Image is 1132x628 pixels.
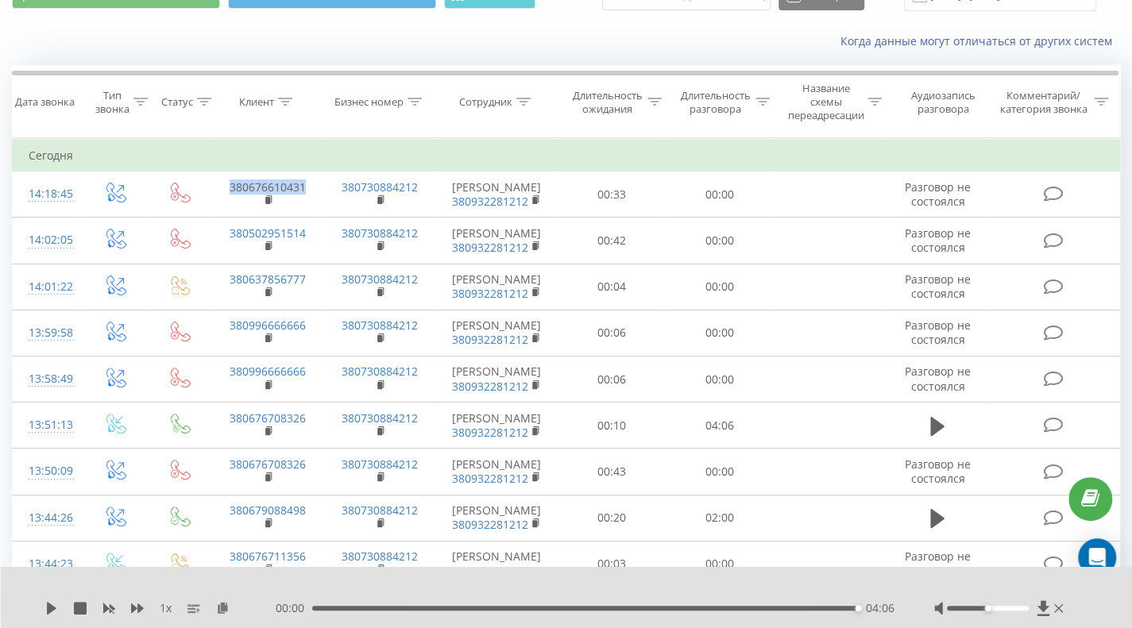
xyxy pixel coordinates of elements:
a: 380730884212 [342,503,418,518]
span: 00:00 [276,600,312,616]
a: 380637856777 [230,272,306,287]
td: 00:03 [557,541,665,587]
div: Open Intercom Messenger [1078,538,1116,576]
a: 380676708326 [230,410,306,426]
a: 380932281212 [452,517,528,532]
a: 380996666666 [230,318,306,333]
a: 380730884212 [342,410,418,426]
span: 04:06 [866,600,894,616]
a: 380679088498 [230,503,306,518]
td: 00:00 [665,171,773,218]
span: Разговор не состоялся [905,272,971,301]
td: 00:00 [665,356,773,403]
div: Тип звонка [95,89,129,116]
td: 00:04 [557,264,665,310]
td: 00:06 [557,356,665,403]
a: 380730884212 [342,225,418,241]
span: Разговор не состоялся [905,364,971,393]
td: [PERSON_NAME] [436,310,557,356]
a: 380730884212 [342,179,418,195]
span: 1 x [160,600,172,616]
div: Клиент [239,95,274,109]
a: 380730884212 [342,457,418,472]
a: 380730884212 [342,364,418,379]
td: 00:00 [665,541,773,587]
div: 14:01:22 [29,272,66,302]
div: 13:44:23 [29,549,66,580]
a: Когда данные могут отличаться от других систем [840,33,1120,48]
div: Бизнес номер [334,95,404,109]
a: 380932281212 [452,379,528,394]
a: 380932281212 [452,240,528,255]
td: [PERSON_NAME] () [436,541,557,587]
a: 380996666666 [230,364,306,379]
div: Название схемы переадресации [787,82,863,122]
span: Разговор не состоялся [905,225,971,255]
div: Длительность разговора [680,89,751,116]
a: 380932281212 [452,332,528,347]
td: 00:00 [665,310,773,356]
td: [PERSON_NAME] [436,264,557,310]
div: Аудиозапись разговора [900,89,986,116]
span: Разговор не состоялся [905,318,971,347]
td: 00:33 [557,171,665,218]
td: 02:00 [665,495,773,541]
td: [PERSON_NAME] [436,356,557,403]
a: 380502951514 [230,225,306,241]
div: Accessibility label [985,605,991,611]
a: 380932281212 [452,286,528,301]
td: [PERSON_NAME] [436,449,557,495]
div: Длительность ожидания [571,89,643,116]
div: 13:59:58 [29,318,66,349]
td: [PERSON_NAME] [436,495,557,541]
span: Разговор не состоялся [905,549,971,578]
div: Дата звонка [15,95,75,109]
div: 13:51:13 [29,410,66,441]
td: 00:20 [557,495,665,541]
td: 00:00 [665,264,773,310]
a: 380730884212 [342,549,418,564]
div: 13:44:26 [29,503,66,534]
td: 04:06 [665,403,773,449]
a: 380932281212 [452,194,528,209]
td: [PERSON_NAME] [436,403,557,449]
a: 380730884212 [342,272,418,287]
span: Разговор не состоялся [905,179,971,209]
td: 00:00 [665,218,773,264]
a: 380932281212 [452,425,528,440]
a: 380676708326 [230,457,306,472]
td: Сегодня [13,140,1120,171]
a: 380932281212 [452,471,528,486]
div: Комментарий/категория звонка [997,89,1090,116]
div: 13:50:09 [29,456,66,487]
td: 00:43 [557,449,665,495]
td: [PERSON_NAME] [436,218,557,264]
a: 380676711356 [230,549,306,564]
div: 14:02:05 [29,225,66,256]
td: 00:42 [557,218,665,264]
td: 00:00 [665,449,773,495]
div: Сотрудник [459,95,512,109]
div: 13:58:49 [29,364,66,395]
td: 00:10 [557,403,665,449]
td: [PERSON_NAME] [436,171,557,218]
div: 14:18:45 [29,179,66,210]
span: Разговор не состоялся [905,457,971,486]
a: 380730884212 [342,318,418,333]
div: Статус [161,95,193,109]
a: 380676610431 [230,179,306,195]
td: 00:06 [557,310,665,356]
div: Accessibility label [855,605,861,611]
